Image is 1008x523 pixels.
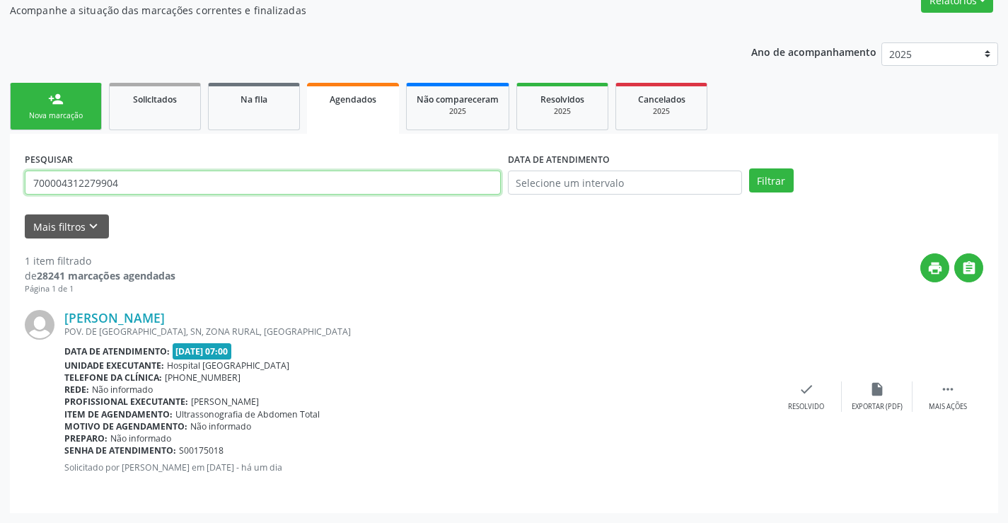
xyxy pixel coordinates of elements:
[110,432,171,444] span: Não informado
[165,372,241,384] span: [PHONE_NUMBER]
[64,396,188,408] b: Profissional executante:
[417,93,499,105] span: Não compareceram
[64,360,164,372] b: Unidade executante:
[64,310,165,326] a: [PERSON_NAME]
[749,168,794,192] button: Filtrar
[927,260,943,276] i: print
[64,326,771,338] div: POV. DE [GEOGRAPHIC_DATA], SN, ZONA RURAL, [GEOGRAPHIC_DATA]
[788,402,824,412] div: Resolvido
[64,384,89,396] b: Rede:
[25,283,175,295] div: Página 1 de 1
[638,93,685,105] span: Cancelados
[508,149,610,171] label: DATA DE ATENDIMENTO
[799,381,814,397] i: check
[241,93,267,105] span: Na fila
[25,268,175,283] div: de
[527,106,598,117] div: 2025
[64,432,108,444] b: Preparo:
[961,260,977,276] i: 
[48,91,64,107] div: person_add
[175,408,320,420] span: Ultrassonografia de Abdomen Total
[25,171,501,195] input: Nome, CNS
[167,360,289,372] span: Hospital [GEOGRAPHIC_DATA]
[64,345,170,357] b: Data de atendimento:
[330,93,376,105] span: Agendados
[954,253,983,282] button: 
[25,149,73,171] label: PESQUISAR
[869,381,885,397] i: insert_drive_file
[920,253,949,282] button: print
[417,106,499,117] div: 2025
[64,408,173,420] b: Item de agendamento:
[190,420,251,432] span: Não informado
[10,3,702,18] p: Acompanhe a situação das marcações correntes e finalizadas
[751,42,876,60] p: Ano de acompanhamento
[86,219,101,234] i: keyboard_arrow_down
[179,444,224,456] span: S00175018
[25,310,54,340] img: img
[37,269,175,282] strong: 28241 marcações agendadas
[64,444,176,456] b: Senha de atendimento:
[133,93,177,105] span: Solicitados
[25,253,175,268] div: 1 item filtrado
[940,381,956,397] i: 
[852,402,903,412] div: Exportar (PDF)
[929,402,967,412] div: Mais ações
[540,93,584,105] span: Resolvidos
[191,396,259,408] span: [PERSON_NAME]
[173,343,232,360] span: [DATE] 07:00
[92,384,153,396] span: Não informado
[508,171,742,195] input: Selecione um intervalo
[64,372,162,384] b: Telefone da clínica:
[64,461,771,473] p: Solicitado por [PERSON_NAME] em [DATE] - há um dia
[64,420,187,432] b: Motivo de agendamento:
[626,106,697,117] div: 2025
[25,214,109,239] button: Mais filtroskeyboard_arrow_down
[21,110,91,121] div: Nova marcação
